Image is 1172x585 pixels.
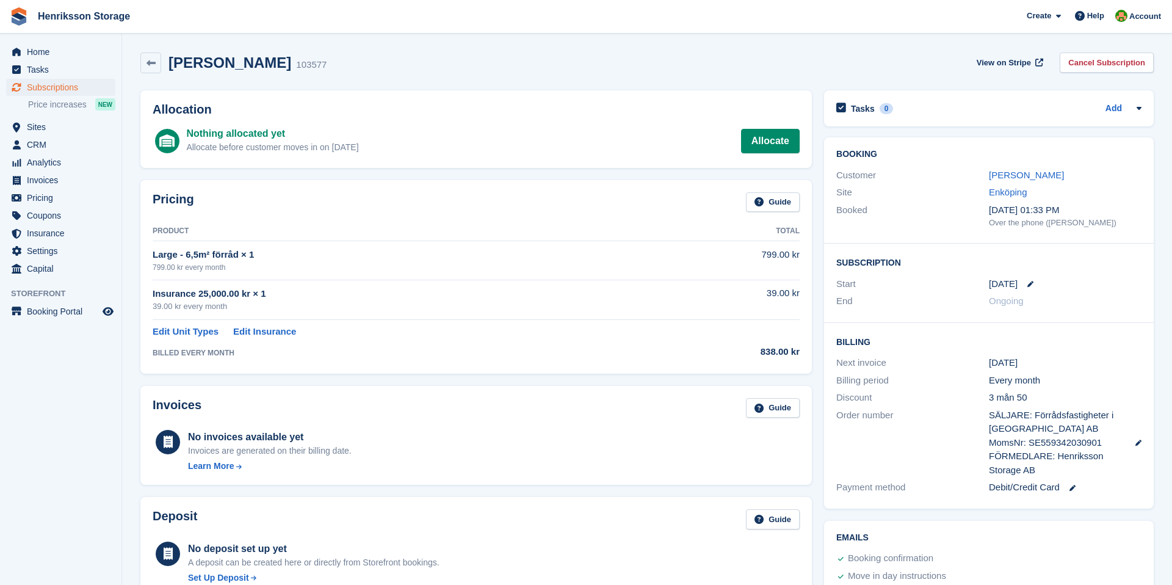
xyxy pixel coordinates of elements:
h2: Tasks [851,103,875,114]
a: menu [6,260,115,277]
span: Ongoing [989,296,1024,306]
span: Pricing [27,189,100,206]
time: 2025-08-31 23:00:00 UTC [989,277,1018,291]
div: 39.00 kr every month [153,300,661,313]
a: menu [6,154,115,171]
div: Over the phone ([PERSON_NAME]) [989,217,1141,229]
div: 0 [880,103,894,114]
a: Enköping [989,187,1027,197]
a: View on Stripe [972,53,1046,73]
div: Booked [836,203,989,229]
h2: Invoices [153,398,201,418]
img: stora-icon-8386f47178a22dfd0bd8f6a31ec36ba5ce8667c1dd55bd0f319d3a0aa187defe.svg [10,7,28,26]
a: menu [6,189,115,206]
div: Invoices are generated on their billing date. [188,445,352,457]
a: menu [6,118,115,136]
div: Next invoice [836,356,989,370]
a: menu [6,61,115,78]
a: Learn More [188,460,352,473]
span: Home [27,43,100,60]
span: Help [1087,10,1104,22]
div: Large - 6,5m² förråd × 1 [153,248,661,262]
span: Insurance [27,225,100,242]
div: Every month [989,374,1141,388]
a: menu [6,242,115,260]
span: Analytics [27,154,100,171]
a: menu [6,303,115,320]
div: No invoices available yet [188,430,352,445]
div: [DATE] [989,356,1141,370]
div: 103577 [296,58,327,72]
a: menu [6,172,115,189]
a: menu [6,79,115,96]
div: Customer [836,169,989,183]
div: Move in day instructions [848,569,946,584]
a: Guide [746,398,800,418]
a: Guide [746,509,800,529]
div: [DATE] 01:33 PM [989,203,1141,217]
span: Coupons [27,207,100,224]
a: Price increases NEW [28,98,115,111]
div: Allocate before customer moves in on [DATE] [186,141,358,154]
a: menu [6,43,115,60]
h2: Pricing [153,192,194,213]
td: 799.00 kr [661,241,800,280]
a: Preview store [101,304,115,319]
td: 39.00 kr [661,280,800,319]
div: Billing period [836,374,989,388]
th: Total [661,222,800,241]
a: Cancel Subscription [1060,53,1154,73]
span: Create [1027,10,1051,22]
div: Debit/Credit Card [989,481,1141,495]
a: Set Up Deposit [188,572,440,584]
h2: Booking [836,150,1141,159]
a: Guide [746,192,800,213]
span: Sites [27,118,100,136]
div: Learn More [188,460,234,473]
h2: Billing [836,335,1141,347]
a: menu [6,207,115,224]
th: Product [153,222,661,241]
div: Discount [836,391,989,405]
span: CRM [27,136,100,153]
div: NEW [95,98,115,111]
a: Edit Insurance [233,325,296,339]
h2: Subscription [836,256,1141,268]
a: Allocate [741,129,800,153]
a: Add [1105,102,1122,116]
span: Account [1129,10,1161,23]
a: Edit Unit Types [153,325,219,339]
div: End [836,294,989,308]
div: Payment method [836,481,989,495]
h2: [PERSON_NAME] [168,54,291,71]
div: Booking confirmation [848,551,933,566]
div: Order number [836,409,989,478]
div: Nothing allocated yet [186,126,358,141]
div: Start [836,277,989,291]
div: Site [836,186,989,200]
div: BILLED EVERY MONTH [153,347,661,358]
span: SÄLJARE: Förrådsfastigheter i [GEOGRAPHIC_DATA] AB MomsNr: SE559342030901 FÖRMEDLARE: Henriksson ... [989,409,1123,478]
h2: Deposit [153,509,197,529]
span: Price increases [28,99,87,111]
span: Booking Portal [27,303,100,320]
span: Settings [27,242,100,260]
div: Set Up Deposit [188,572,249,584]
p: A deposit can be created here or directly from Storefront bookings. [188,556,440,569]
h2: Allocation [153,103,800,117]
div: 799.00 kr every month [153,262,661,273]
div: Insurance 25,000.00 kr × 1 [153,287,661,301]
div: 838.00 kr [661,345,800,359]
a: [PERSON_NAME] [989,170,1064,180]
span: Capital [27,260,100,277]
a: menu [6,225,115,242]
span: Tasks [27,61,100,78]
a: menu [6,136,115,153]
div: 3 mån 50 [989,391,1141,405]
a: Henriksson Storage [33,6,135,26]
span: Subscriptions [27,79,100,96]
span: Invoices [27,172,100,189]
img: Mikael Holmström [1115,10,1127,22]
div: No deposit set up yet [188,542,440,556]
h2: Emails [836,533,1141,543]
